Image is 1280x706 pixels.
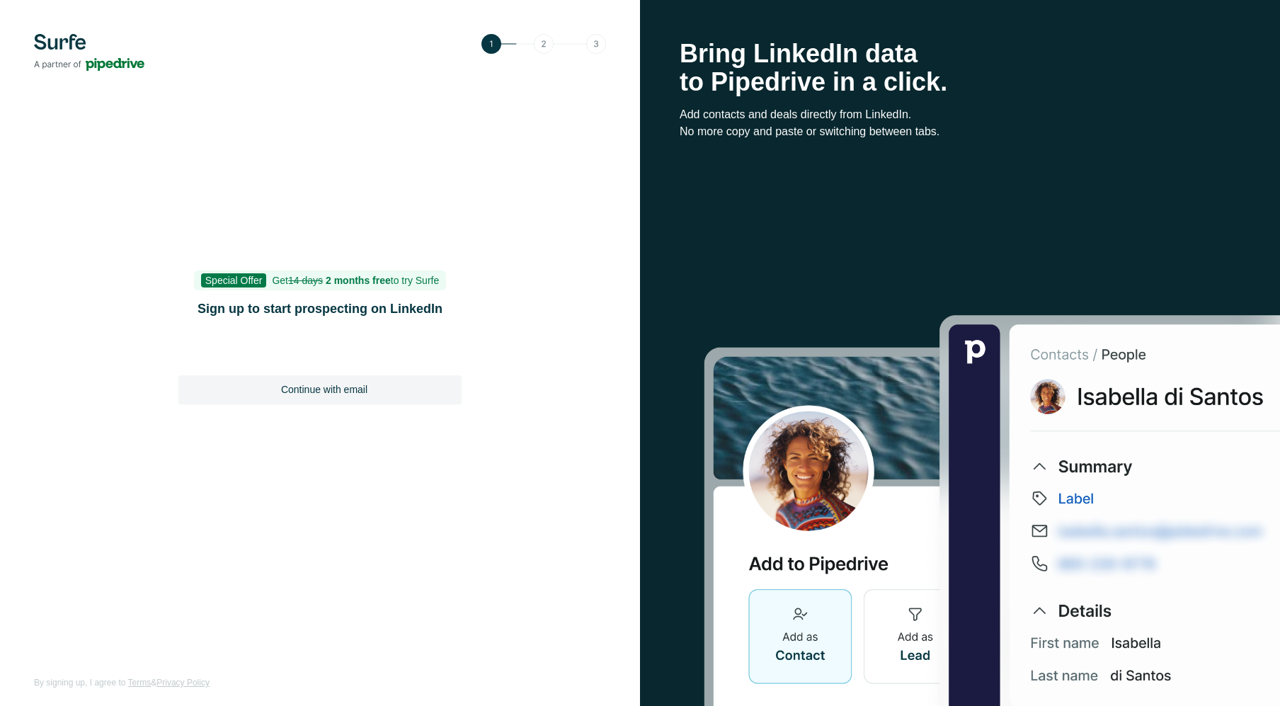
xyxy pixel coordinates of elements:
h1: Bring LinkedIn data to Pipedrive in a click. [680,40,1240,96]
iframe: Botón Iniciar sesión con Google [171,337,469,368]
img: Step 1 [481,34,606,54]
s: 14 days [288,275,323,286]
p: Add contacts and deals directly from LinkedIn. [680,106,1240,123]
a: Privacy Policy [156,678,210,688]
span: & [151,678,156,688]
h1: Sign up to start prospecting on LinkedIn [178,299,462,319]
img: Surfe's logo [34,34,144,71]
span: Continue with email [281,382,367,397]
b: 2 months free [326,275,391,286]
span: Get to try Surfe [272,275,439,286]
a: Terms [128,678,152,688]
span: By signing up, I agree to [34,678,125,688]
p: No more copy and paste or switching between tabs. [680,123,1240,140]
span: Special Offer [201,273,267,287]
img: Surfe Stock Photo - Selling good vibes [704,314,1280,706]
